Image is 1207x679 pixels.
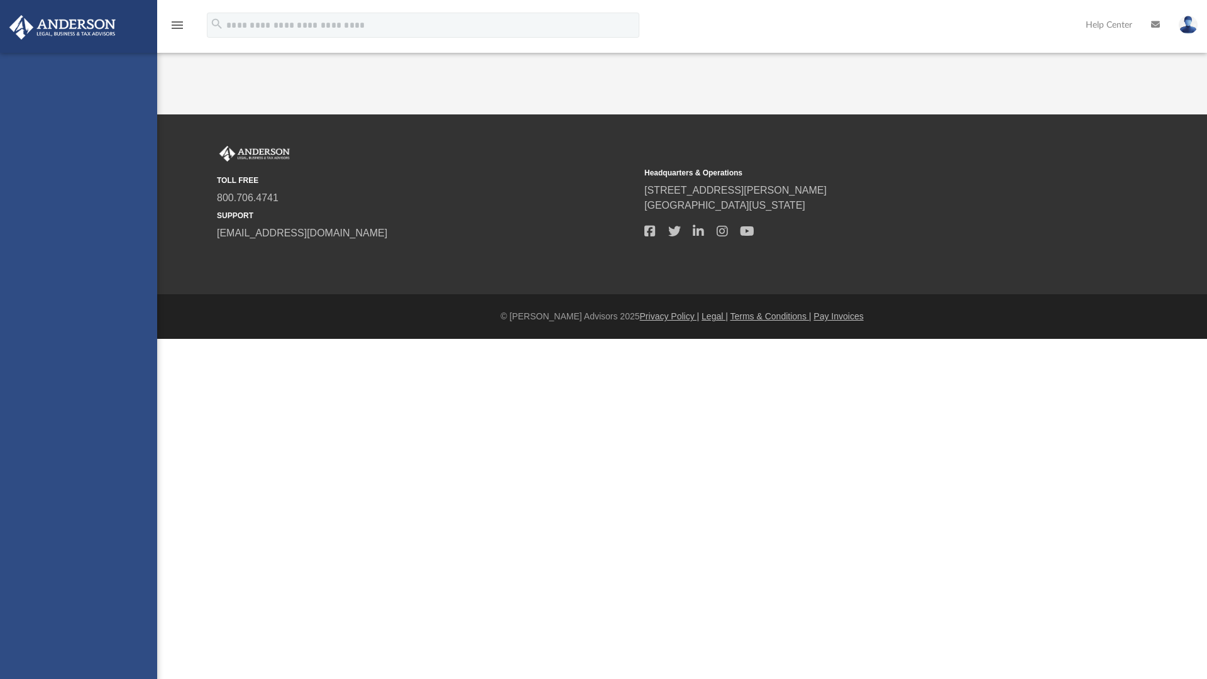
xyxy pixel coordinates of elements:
a: [GEOGRAPHIC_DATA][US_STATE] [644,200,805,211]
a: 800.706.4741 [217,192,278,203]
i: search [210,17,224,31]
i: menu [170,18,185,33]
img: Anderson Advisors Platinum Portal [6,15,119,40]
small: TOLL FREE [217,175,636,186]
a: Pay Invoices [813,311,863,321]
a: [EMAIL_ADDRESS][DOMAIN_NAME] [217,228,387,238]
div: © [PERSON_NAME] Advisors 2025 [157,310,1207,323]
a: menu [170,24,185,33]
a: [STREET_ADDRESS][PERSON_NAME] [644,185,827,196]
small: Headquarters & Operations [644,167,1063,179]
a: Privacy Policy | [640,311,700,321]
small: SUPPORT [217,210,636,221]
img: Anderson Advisors Platinum Portal [217,146,292,162]
a: Terms & Conditions | [730,311,812,321]
a: Legal | [702,311,728,321]
img: User Pic [1179,16,1198,34]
